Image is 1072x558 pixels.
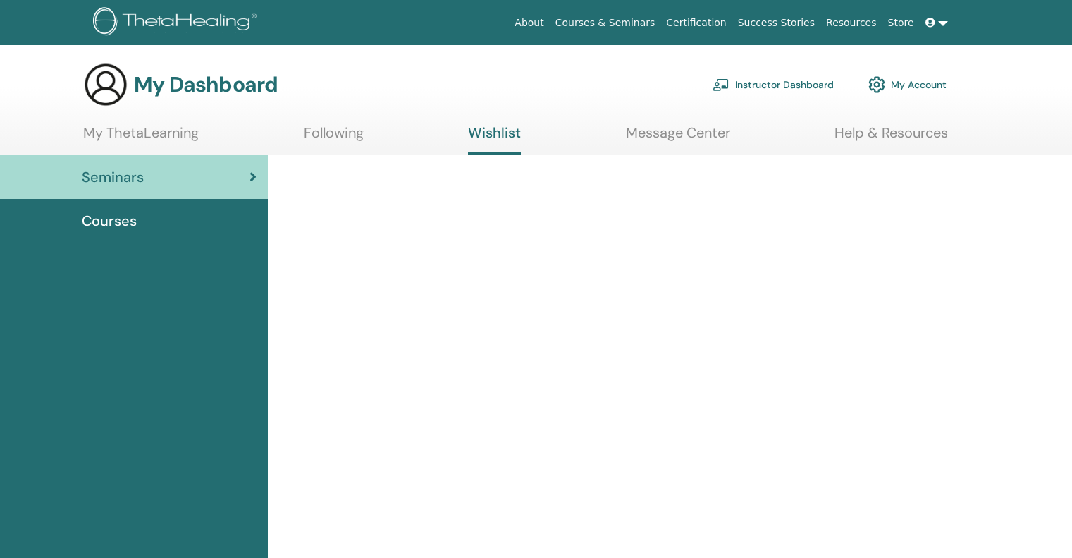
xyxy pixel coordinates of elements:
span: Courses [82,210,137,231]
a: Success Stories [732,10,820,36]
img: generic-user-icon.jpg [83,62,128,107]
a: Following [304,124,364,152]
a: Resources [820,10,882,36]
a: Wishlist [468,124,521,155]
span: Seminars [82,166,144,188]
a: Message Center [626,124,730,152]
a: My ThetaLearning [83,124,199,152]
a: Help & Resources [834,124,948,152]
img: cog.svg [868,73,885,97]
a: About [509,10,549,36]
a: Instructor Dashboard [713,69,834,100]
img: logo.png [93,7,261,39]
a: My Account [868,69,947,100]
a: Certification [660,10,732,36]
img: chalkboard-teacher.svg [713,78,729,91]
h3: My Dashboard [134,72,278,97]
a: Courses & Seminars [550,10,661,36]
a: Store [882,10,920,36]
